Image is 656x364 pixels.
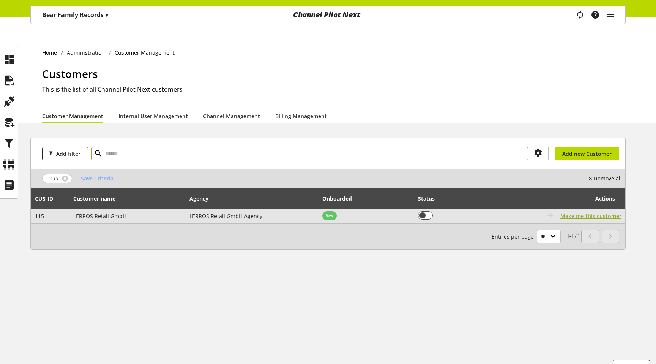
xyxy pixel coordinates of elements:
[63,49,109,57] a: Administration
[275,112,327,120] a: Billing Management
[56,150,80,158] span: Add filter
[75,172,119,185] button: Save Criteria
[42,147,88,160] button: Add filter
[42,66,98,81] span: Customers
[42,85,626,94] h2: This is the list of all Channel Pilot Next customers
[42,112,103,120] a: Customer Management
[49,175,60,182] span: "115"
[118,112,188,120] a: Internal User Management
[73,212,126,220] span: LERROS Retail GmbH
[203,112,260,120] a: Channel Management
[73,195,123,203] div: Customer name
[42,49,61,57] a: Home
[555,147,619,160] a: Add new Customer
[492,230,580,243] small: 1-1 / 1
[30,6,626,24] nav: main navigation
[560,212,621,220] button: Make me this customer
[189,212,262,220] span: LERROS Retail GmbH Agency
[35,212,44,220] span: 115
[326,212,333,219] span: Yes
[105,11,108,19] span: ▾
[493,191,615,206] div: Actions
[322,195,360,203] div: Onboarded
[418,195,442,203] div: Status
[562,150,612,158] span: Add new Customer
[42,10,108,19] p: Bear Family Records
[492,233,537,241] span: Entries per page
[594,174,622,182] nobr: Remove all
[189,195,216,203] div: Agency
[35,195,61,203] div: CUS-⁠ID
[81,174,114,182] span: Save Criteria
